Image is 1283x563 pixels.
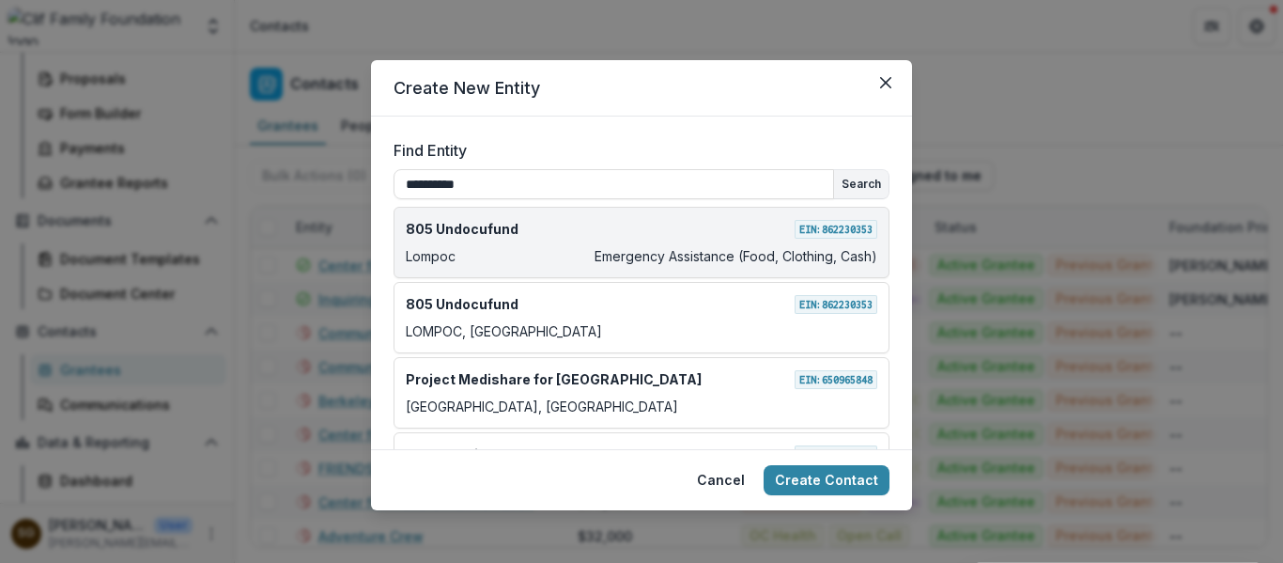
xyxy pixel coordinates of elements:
[834,170,889,198] button: Search
[795,295,877,314] span: EIN: 862230353
[595,246,877,266] p: Emergency Assistance (Food, Clothing, Cash)
[795,446,877,464] span: EIN: 843442002
[406,321,602,341] p: LOMPOC, [GEOGRAPHIC_DATA]
[394,282,889,353] div: 805 UndocufundEIN:862230353LOMPOC, [GEOGRAPHIC_DATA]
[394,432,889,504] div: VoteAmericaEIN:843442002[GEOGRAPHIC_DATA], [GEOGRAPHIC_DATA]
[795,370,877,389] span: EIN: 650965848
[406,445,495,464] p: VoteAmerica
[764,465,889,495] button: Create Contact
[371,60,912,117] header: Create New Entity
[394,139,878,162] label: Find Entity
[406,219,518,239] p: 805 Undocufund
[795,220,877,239] span: EIN: 862230353
[686,465,756,495] button: Cancel
[394,207,889,278] div: 805 UndocufundEIN:862230353LompocEmergency Assistance (Food, Clothing, Cash)
[394,357,889,429] div: Project Medishare for [GEOGRAPHIC_DATA]EIN:650965848[GEOGRAPHIC_DATA], [GEOGRAPHIC_DATA]
[406,397,678,416] p: [GEOGRAPHIC_DATA], [GEOGRAPHIC_DATA]
[406,294,518,314] p: 805 Undocufund
[871,68,901,98] button: Close
[406,246,456,266] p: Lompoc
[406,369,702,389] p: Project Medishare for [GEOGRAPHIC_DATA]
